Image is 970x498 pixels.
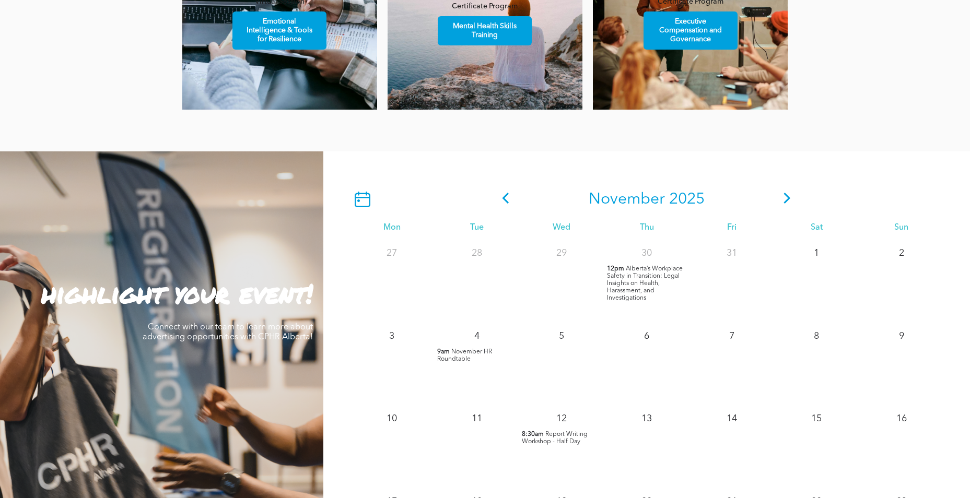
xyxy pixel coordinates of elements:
[645,12,736,49] span: Executive Compensation and Governance
[522,431,544,438] span: 8:30am
[349,223,435,233] div: Mon
[232,11,326,50] a: Emotional Intelligence & Tools for Resilience
[435,223,520,233] div: Tue
[637,327,656,346] p: 6
[774,223,859,233] div: Sat
[807,409,826,428] p: 15
[859,223,944,233] div: Sun
[669,192,705,207] span: 2025
[722,244,741,263] p: 31
[522,431,588,445] span: Report Writing Workshop - Half Day
[468,244,486,263] p: 28
[519,223,604,233] div: Wed
[552,327,571,346] p: 5
[892,327,911,346] p: 9
[607,266,683,301] span: Alberta’s Workplace Safety in Transition: Legal Insights on Health, Harassment, and Investigations
[234,12,325,49] span: Emotional Intelligence & Tools for Resilience
[892,409,911,428] p: 16
[637,409,656,428] p: 13
[589,192,665,207] span: November
[143,323,313,341] span: Connect with our team to learn more about advertising opportunities with CPHR Alberta!
[807,244,826,263] p: 1
[892,244,911,263] p: 2
[41,275,313,312] strong: highlight your event!
[689,223,774,233] div: Fri
[382,244,401,263] p: 27
[552,244,571,263] p: 29
[807,327,826,346] p: 8
[552,409,571,428] p: 12
[382,327,401,346] p: 3
[382,409,401,428] p: 10
[722,327,741,346] p: 7
[607,265,624,272] span: 12pm
[637,244,656,263] p: 30
[437,348,450,355] span: 9am
[644,11,738,50] a: Executive Compensation and Governance
[439,17,530,45] span: Mental Health Skills Training
[468,327,486,346] p: 4
[722,409,741,428] p: 14
[468,409,486,428] p: 11
[438,16,532,45] a: Mental Health Skills Training
[437,349,492,362] span: November HR Roundtable
[604,223,689,233] div: Thu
